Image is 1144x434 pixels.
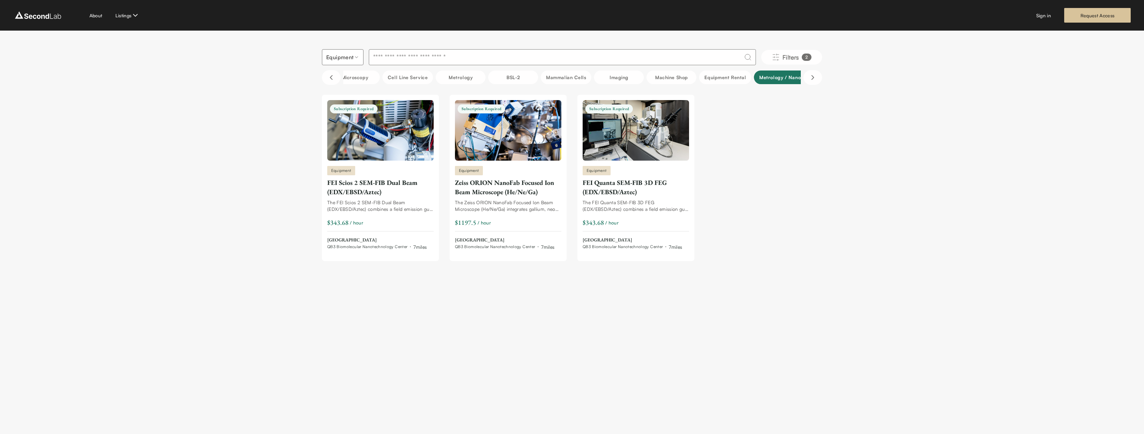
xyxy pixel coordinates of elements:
button: Scroll left [322,70,341,85]
span: Subscription Required [458,104,505,113]
img: FEI Scios 2 SEM-FIB Dual Beam (EDX/EBSD/Aztec) [327,100,434,161]
div: The Zeiss ORION NanoFab Focused Ion Beam Microscope (He/Ne/Ga) integrates gallium, neon, and heli... [455,199,561,213]
button: Scroll right [803,70,822,85]
span: / hour [478,219,491,226]
img: Zeiss ORION NanoFab Focused Ion Beam Microscope (He/Ne/Ga) [455,100,561,161]
span: Subscription Required [585,104,633,113]
button: Microscopy [330,71,380,84]
span: QB3 Biomolecular Nanotechnology Center [583,244,663,249]
span: [GEOGRAPHIC_DATA] [455,237,554,243]
button: Imaging [594,71,644,84]
div: 7 miles [669,243,682,250]
div: $343.68 [583,218,604,227]
div: The FEI Scios 2 SEM-FIB Dual Beam (EDX/EBSD/Aztec) combines a field emission gun (FEG) electron m... [327,199,434,213]
span: QB3 Biomolecular Nanotechnology Center [327,244,407,249]
div: FEI Scios 2 SEM-FIB Dual Beam (EDX/EBSD/Aztec) [327,178,434,197]
div: 2 [802,54,811,61]
button: Metrology [436,71,486,84]
button: Mammalian Cells [541,71,591,84]
button: Cell line service [382,71,433,84]
a: FEI Quanta SEM-FIB 3D FEG (EDX/EBSD/Aztec)Subscription RequiredEquipmentFEI Quanta SEM-FIB 3D FEG... [583,100,689,250]
button: BSL-2 [488,71,538,84]
div: 7 miles [541,243,554,250]
button: Filters [761,50,822,65]
img: FEI Quanta SEM-FIB 3D FEG (EDX/EBSD/Aztec) [583,100,689,161]
a: FEI Scios 2 SEM-FIB Dual Beam (EDX/EBSD/Aztec)Subscription RequiredEquipmentFEI Scios 2 SEM-FIB D... [327,100,434,250]
div: The FEI Quanta SEM-FIB 3D FEG (EDX/EBSD/Aztec) combines a field emission gun (FEG) electron micro... [583,199,689,213]
span: Equipment [587,168,607,174]
span: Equipment [331,168,351,174]
button: Equipment Rental [699,71,751,84]
button: Metrology / NanoFabrication [754,71,832,84]
span: / hour [605,219,619,226]
span: / hour [350,219,363,226]
button: Machine Shop [646,71,696,84]
div: Zeiss ORION NanoFab Focused Ion Beam Microscope (He/Ne/Ga) [455,178,561,197]
div: FEI Quanta SEM-FIB 3D FEG (EDX/EBSD/Aztec) [583,178,689,197]
span: [GEOGRAPHIC_DATA] [583,237,682,243]
img: logo [13,10,63,21]
button: Select listing type [322,49,363,65]
a: Zeiss ORION NanoFab Focused Ion Beam Microscope (He/Ne/Ga)Subscription RequiredEquipmentZeiss ORI... [455,100,561,250]
a: Request Access [1064,8,1131,23]
span: Subscription Required [330,104,377,113]
div: $343.68 [327,218,349,227]
span: [GEOGRAPHIC_DATA] [327,237,427,243]
span: QB3 Biomolecular Nanotechnology Center [455,244,535,249]
span: Filters [783,53,799,62]
a: About [89,12,102,19]
div: $1197.5 [455,218,476,227]
span: Equipment [459,168,479,174]
div: 7 miles [413,243,427,250]
button: Listings [115,11,139,19]
a: Sign in [1036,12,1051,19]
